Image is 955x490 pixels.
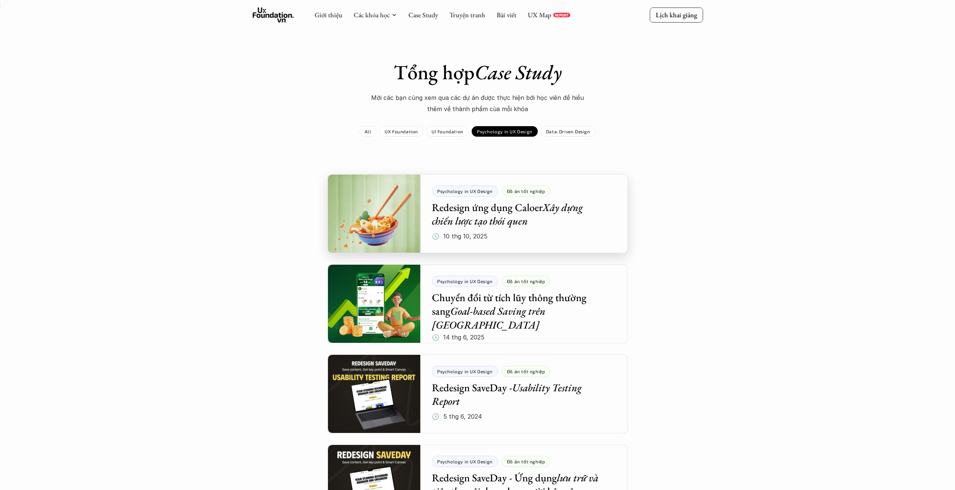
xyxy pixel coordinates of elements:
[379,126,423,137] a: UX Foundation
[555,13,568,17] p: REPORT
[650,8,703,22] a: Lịch khai giảng
[353,11,390,19] a: Các khóa học
[432,129,463,134] p: UI Foundation
[365,92,590,115] p: Mời các bạn cùng xem qua các dự án được thực hiện bới học viên để hiểu thêm về thành phẩm của mỗi...
[656,11,697,19] p: Lịch khai giảng
[314,11,342,19] a: Giới thiệu
[553,13,570,17] a: REPORT
[408,11,438,19] a: Case Study
[528,11,551,19] a: UX Map
[346,60,609,84] h1: Tổng hợp
[426,126,469,137] a: UI Foundation
[449,11,485,19] a: Truyện tranh
[365,129,371,134] p: All
[385,129,418,134] p: UX Foundation
[328,174,628,253] a: Psychology in UX DesignĐồ án tốt nghiệpRedesign ứng dụng CaloerXây dựng chiến lược tạo thói quen🕔...
[328,354,628,433] a: Psychology in UX DesignĐồ án tốt nghiệpRedesign SaveDay -Usability Testing Report🕔 5 thg 6, 2024
[477,129,532,134] p: Psychology in UX Design
[541,126,596,137] a: Data-Driven Design
[496,11,516,19] a: Bài viết
[359,126,376,137] a: All
[472,126,538,137] a: Psychology in UX Design
[475,59,562,85] em: Case Study
[328,264,628,343] a: Psychology in UX DesignĐồ án tốt nghiệpChuyển đổi từ tích lũy thông thường sangGoal-based Saving ...
[546,129,590,134] p: Data-Driven Design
